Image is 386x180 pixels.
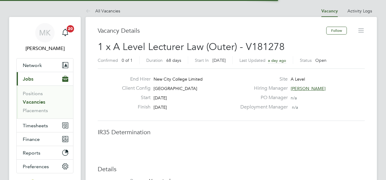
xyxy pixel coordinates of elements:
[117,76,151,82] label: End Hirer
[291,95,297,101] span: n/a
[67,25,74,32] span: 20
[315,58,327,63] span: Open
[117,104,151,110] label: Finish
[326,27,347,35] button: Follow
[23,150,40,156] span: Reports
[291,76,305,82] span: A Level
[23,76,33,82] span: Jobs
[117,95,151,101] label: Start
[23,91,43,96] a: Positions
[17,58,73,72] button: Network
[98,58,118,63] label: Confirmed
[154,95,167,101] span: [DATE]
[154,76,203,82] span: New City College Limited
[347,8,372,14] a: Activity Logs
[195,58,209,63] label: Start In
[239,58,266,63] label: Last Updated
[17,85,73,118] div: Jobs
[237,95,288,101] label: PO Manager
[98,41,285,53] span: 1 x A Level Lecturer Law (Outer) - V181278
[23,136,40,142] span: Finance
[237,76,288,82] label: Site
[166,58,181,63] span: 68 days
[86,8,120,14] a: All Vacancies
[39,29,51,37] span: MK
[98,27,326,35] h3: Vacancy Details
[237,85,288,92] label: Hiring Manager
[59,23,71,42] a: 20
[291,86,326,91] span: [PERSON_NAME]
[17,72,73,85] button: Jobs
[23,123,48,128] span: Timesheets
[23,164,49,169] span: Preferences
[122,58,133,63] span: 0 of 1
[268,58,286,63] span: a day ago
[23,108,48,113] a: Placements
[154,105,167,110] span: [DATE]
[117,85,151,92] label: Client Config
[98,165,365,173] h3: Details
[212,58,226,63] span: [DATE]
[23,99,45,105] a: Vacancies
[300,58,312,63] label: Status
[17,146,73,159] button: Reports
[237,104,288,110] label: Deployment Manager
[17,160,73,173] button: Preferences
[16,23,73,52] a: MK[PERSON_NAME]
[98,128,365,136] h3: IR35 Determination
[321,8,338,14] a: Vacancy
[23,62,42,68] span: Network
[154,86,197,91] span: [GEOGRAPHIC_DATA]
[17,132,73,146] button: Finance
[17,119,73,132] button: Timesheets
[146,58,163,63] label: Duration
[292,105,298,110] span: n/a
[16,45,73,52] span: Megan Knowles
